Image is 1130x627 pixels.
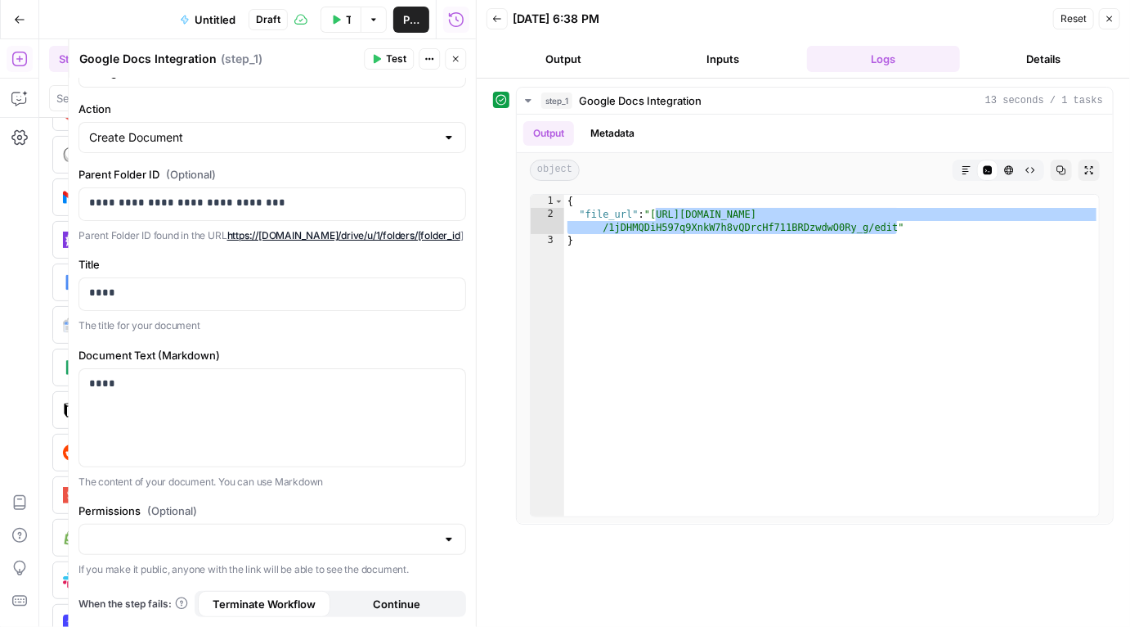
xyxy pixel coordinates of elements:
label: Action [78,101,466,117]
div: 3 [531,234,564,247]
button: Metadata [581,121,644,146]
a: https://[DOMAIN_NAME]/drive/u/1/folders/[folder_id [227,229,460,241]
span: Test [386,52,406,66]
button: 13 seconds / 1 tasks [517,88,1113,114]
span: ( step_1 ) [221,51,262,67]
div: 2 [531,208,564,234]
button: Logs [807,46,961,72]
button: Reset [1053,8,1094,29]
span: Reset [1060,11,1087,26]
p: Parent Folder ID found in the URL ] [78,228,466,244]
p: The title for your document [78,318,466,334]
span: (Optional) [166,166,216,183]
label: Permissions [78,503,466,519]
p: If you make it public, anyone with the link will be able to see the document. [78,562,466,578]
label: Title [78,256,466,273]
span: (Optional) [147,503,197,519]
button: Output [523,121,574,146]
label: Document Text (Markdown) [78,347,466,363]
button: Test [364,48,414,70]
button: Inputs [647,46,800,72]
textarea: Google Docs Integration [79,51,217,67]
a: When the step fails: [78,597,188,611]
div: 13 seconds / 1 tasks [517,115,1113,524]
span: Test Data [346,11,351,28]
button: Continue [330,591,463,617]
span: 13 seconds / 1 tasks [985,93,1103,108]
span: Draft [256,12,280,27]
p: The content of your document. You can use Markdown [78,474,466,490]
button: Publish [393,7,429,33]
span: Publish [403,11,419,28]
input: Create Document [89,129,436,146]
button: Untitled [170,7,245,33]
input: Search steps [56,90,328,106]
label: Parent Folder ID [78,166,466,183]
button: Test Data [321,7,361,33]
span: step_1 [541,92,572,109]
span: object [530,160,580,181]
span: Untitled [195,11,235,28]
span: Toggle code folding, rows 1 through 3 [554,195,563,208]
span: Google Docs Integration [579,92,702,109]
button: Steps [49,46,98,72]
button: Output [487,46,640,72]
span: Continue [373,596,420,612]
span: Terminate Workflow [213,596,316,612]
div: 1 [531,195,564,208]
button: Details [966,46,1120,72]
